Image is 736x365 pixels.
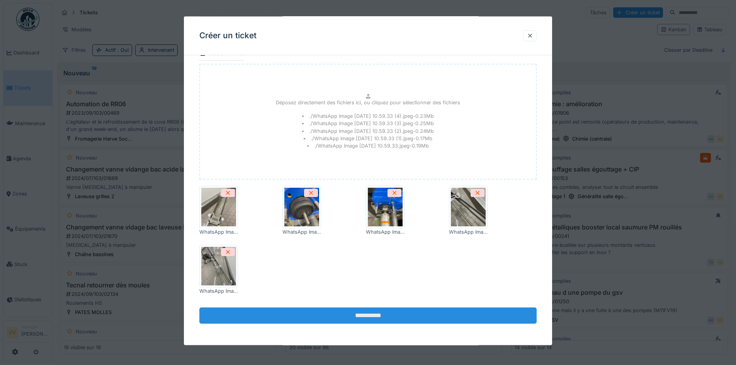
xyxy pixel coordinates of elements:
img: 1simz74u6xhp6fmpwqrvrbravt9w [368,188,403,226]
li: ./WhatsApp Image [DATE] 10.59.33.jpeg - 0.19 Mb [307,142,429,149]
div: WhatsApp Image [DATE] 10.59.33.jpeg [366,228,405,236]
li: ./WhatsApp Image [DATE] 10.59.33 (2).jpeg - 0.24 Mb [302,127,434,134]
img: 3g759e3w4iopglnfv1q1poool4y1 [451,188,486,226]
div: WhatsApp Image [DATE] 10.59.33 (3).jpeg [449,228,488,236]
img: fsw9l2xny7dqkl5ejrqr51zczr5l [201,247,236,285]
div: WhatsApp Image [DATE] 10.59.33 (4).jpeg [199,228,238,236]
div: WhatsApp Image [DATE] 10.59.33 (1).jpeg [282,228,321,236]
li: ./WhatsApp Image [DATE] 10.59.33 (1).jpeg - 0.17 Mb [304,134,432,142]
li: ./WhatsApp Image [DATE] 10.59.33 (3).jpeg - 0.25 Mb [302,120,434,127]
p: Déposez directement des fichiers ici, ou cliquez pour sélectionner des fichiers [276,99,460,106]
img: 91cuqxri8cd70wc5mzjkziy8pfev [201,188,236,226]
li: ./WhatsApp Image [DATE] 10.59.33 (4).jpeg - 0.23 Mb [302,112,434,120]
h3: Créer un ticket [199,31,257,41]
div: WhatsApp Image [DATE] 10.59.33 (2).jpeg [199,287,238,295]
img: 96vw8sei77joarntozjdzpa9sc9q [284,188,319,226]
